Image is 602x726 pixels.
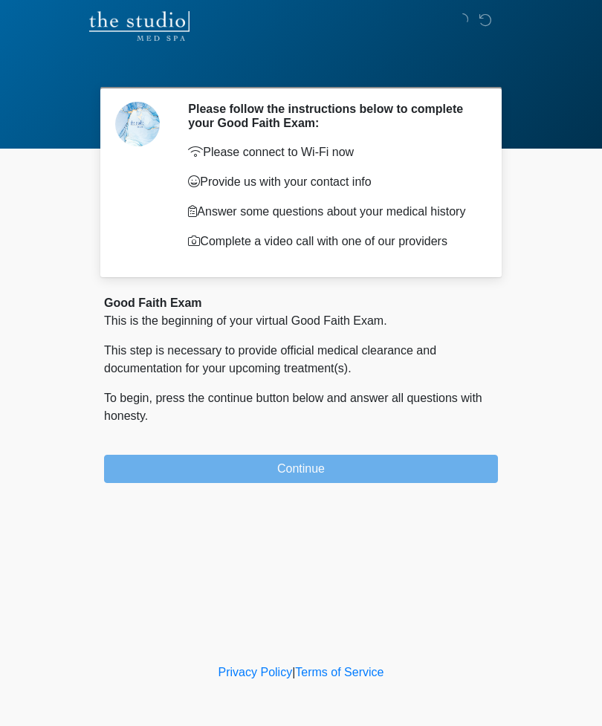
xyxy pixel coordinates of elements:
[104,389,498,425] p: To begin, press the continue button below and answer all questions with honesty.
[104,294,498,312] div: Good Faith Exam
[295,666,383,678] a: Terms of Service
[188,233,476,250] p: Complete a video call with one of our providers
[219,666,293,678] a: Privacy Policy
[115,102,160,146] img: Agent Avatar
[93,54,509,81] h1: ‎ ‎
[104,342,498,377] p: This step is necessary to provide official medical clearance and documentation for your upcoming ...
[292,666,295,678] a: |
[104,455,498,483] button: Continue
[188,173,476,191] p: Provide us with your contact info
[188,143,476,161] p: Please connect to Wi-Fi now
[89,11,190,41] img: The Studio Med Spa Logo
[188,203,476,221] p: Answer some questions about your medical history
[104,312,498,330] p: This is the beginning of your virtual Good Faith Exam.
[188,102,476,130] h2: Please follow the instructions below to complete your Good Faith Exam:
